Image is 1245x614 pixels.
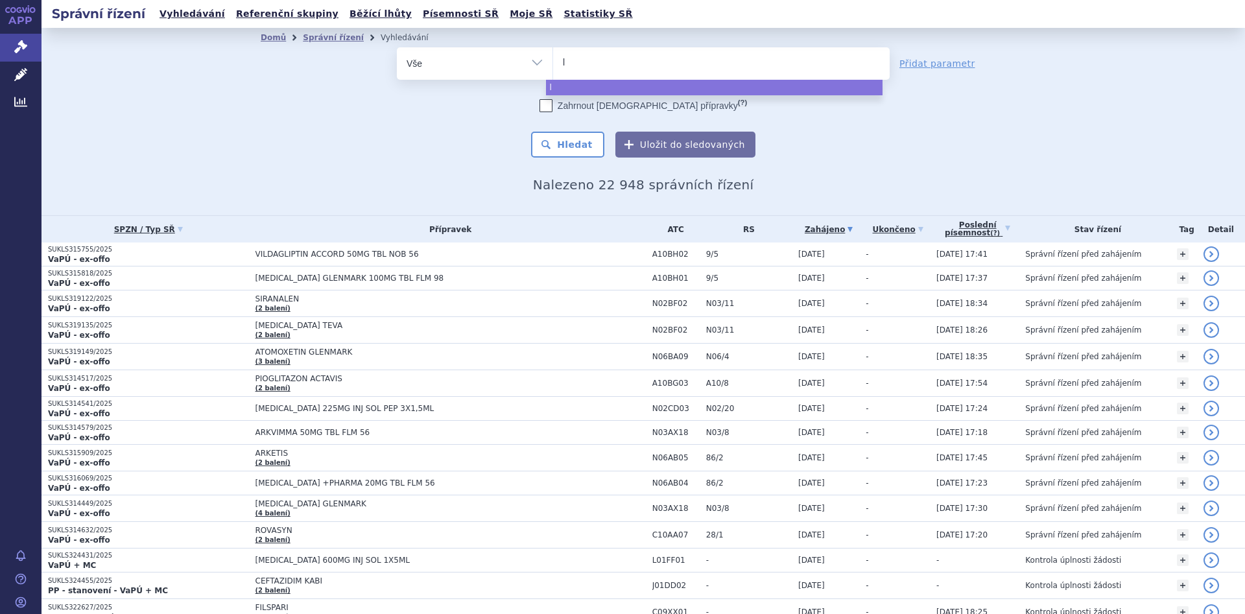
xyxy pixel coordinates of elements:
[1170,216,1197,242] th: Tag
[156,5,229,23] a: Vyhledávání
[255,250,580,259] span: VILDAGLIPTIN ACCORD 50MG TBL NOB 56
[48,499,249,508] p: SUKLS314449/2025
[706,299,792,308] span: N03/11
[652,299,700,308] span: N02BF02
[1203,501,1219,516] a: detail
[560,5,636,23] a: Statistiky SŘ
[866,404,868,413] span: -
[706,404,792,413] span: N02/20
[866,220,930,239] a: Ukončeno
[1203,401,1219,416] a: detail
[652,556,700,565] span: L01FF01
[646,216,700,242] th: ATC
[1177,427,1189,438] a: +
[1025,379,1141,388] span: Správní řízení před zahájením
[1203,578,1219,593] a: detail
[48,586,168,595] strong: PP - stanovení - VaPÚ + MC
[706,581,792,590] span: -
[798,556,825,565] span: [DATE]
[706,453,792,462] span: 86/2
[381,28,445,47] li: Vyhledávání
[936,556,939,565] span: -
[798,428,825,437] span: [DATE]
[255,374,580,383] span: PIOGLITAZON ACTAVIS
[798,379,825,388] span: [DATE]
[48,384,110,393] strong: VaPÚ - ex-offo
[1019,216,1170,242] th: Stav řízení
[706,530,792,539] span: 28/1
[48,484,110,493] strong: VaPÚ - ex-offo
[533,177,753,193] span: Nalezeno 22 948 správních řízení
[866,530,868,539] span: -
[255,499,580,508] span: [MEDICAL_DATA] GLENMARK
[48,321,249,330] p: SUKLS319135/2025
[1203,296,1219,311] a: detail
[48,458,110,467] strong: VaPÚ - ex-offo
[255,358,290,365] a: (3 balení)
[936,453,988,462] span: [DATE] 17:45
[798,220,859,239] a: Zahájeno
[48,551,249,560] p: SUKLS324431/2025
[936,379,988,388] span: [DATE] 17:54
[652,352,700,361] span: N06BA09
[255,526,580,535] span: ROVASYN
[255,449,580,458] span: ARKETIS
[531,132,604,158] button: Hledat
[990,230,1000,237] abbr: (?)
[255,576,580,585] span: CEFTAZIDIM KABI
[1025,299,1141,308] span: Správní řízení před zahájením
[652,478,700,488] span: N06AB04
[48,509,110,518] strong: VaPÚ - ex-offo
[652,453,700,462] span: N06AB05
[706,274,792,283] span: 9/5
[1177,298,1189,309] a: +
[1025,352,1141,361] span: Správní řízení před zahájením
[866,274,868,283] span: -
[1025,504,1141,513] span: Správní řízení před zahájením
[936,274,988,283] span: [DATE] 17:37
[48,449,249,458] p: SUKLS315909/2025
[255,556,580,565] span: [MEDICAL_DATA] 600MG INJ SOL 1X5ML
[936,216,1019,242] a: Poslednípísemnost(?)
[1203,270,1219,286] a: detail
[866,556,868,565] span: -
[1203,349,1219,364] a: detail
[255,404,580,413] span: [MEDICAL_DATA] 225MG INJ SOL PEP 3X1,5ML
[1177,272,1189,284] a: +
[936,404,988,413] span: [DATE] 17:24
[255,384,290,392] a: (2 balení)
[936,325,988,335] span: [DATE] 18:26
[48,561,96,570] strong: VaPÚ + MC
[866,581,868,590] span: -
[48,374,249,383] p: SUKLS314517/2025
[1203,246,1219,262] a: detail
[249,216,646,242] th: Přípravek
[936,478,988,488] span: [DATE] 17:23
[1177,554,1189,566] a: +
[48,348,249,357] p: SUKLS319149/2025
[706,352,792,361] span: N06/4
[652,504,700,513] span: N03AX18
[48,474,249,483] p: SUKLS316069/2025
[48,423,249,432] p: SUKLS314579/2025
[706,556,792,565] span: -
[48,399,249,408] p: SUKLS314541/2025
[255,478,580,488] span: [MEDICAL_DATA] +PHARMA 20MG TBL FLM 56
[346,5,416,23] a: Běžící lhůty
[706,250,792,259] span: 9/5
[866,504,868,513] span: -
[1177,452,1189,464] a: +
[255,603,580,612] span: FILSPARI
[48,279,110,288] strong: VaPÚ - ex-offo
[506,5,556,23] a: Moje SŘ
[866,453,868,462] span: -
[615,132,755,158] button: Uložit do sledovaných
[255,459,290,466] a: (2 balení)
[1177,351,1189,362] a: +
[706,379,792,388] span: A10/8
[1203,425,1219,440] a: detail
[1177,377,1189,389] a: +
[419,5,503,23] a: Písemnosti SŘ
[255,536,290,543] a: (2 balení)
[798,352,825,361] span: [DATE]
